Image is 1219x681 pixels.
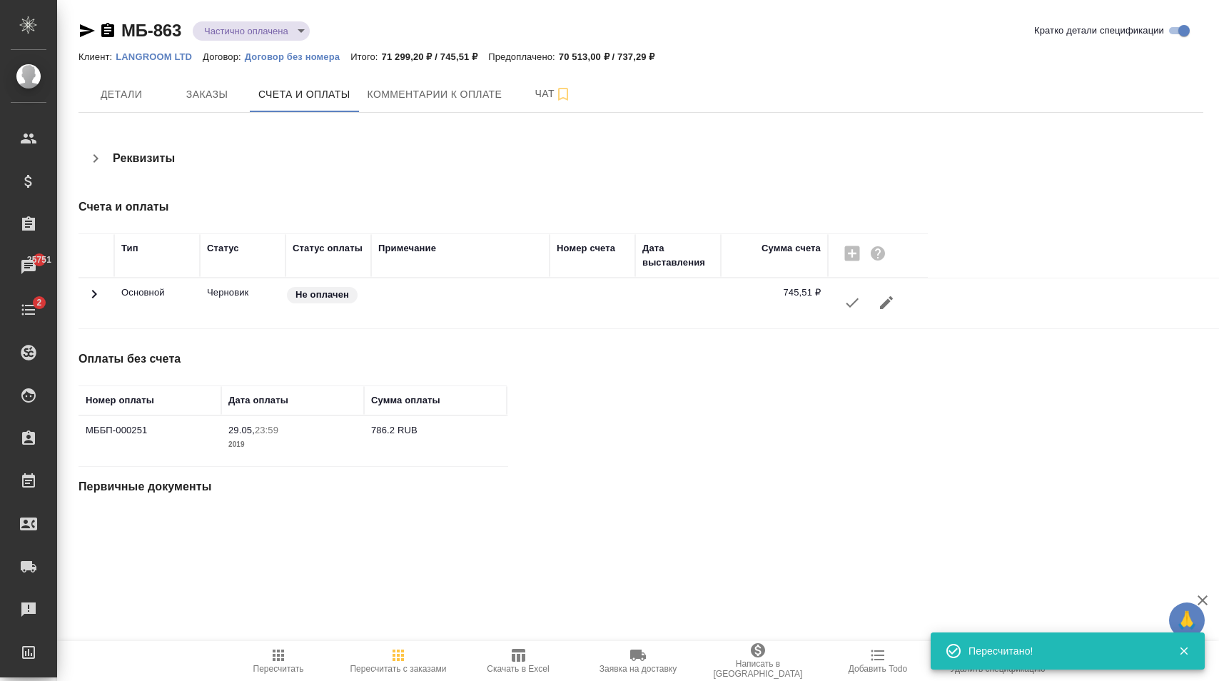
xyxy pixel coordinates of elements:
a: 2 [4,292,54,328]
div: Сумма оплаты [371,393,440,408]
p: Не оплачен [295,288,349,302]
div: Примечание [378,241,436,256]
div: Дата выставления [642,241,714,270]
p: 2019 [228,438,357,452]
td: 745,51 ₽ [721,278,828,328]
p: 23:59 [255,425,278,435]
p: 70 513,00 ₽ / 737,29 ₽ [559,51,666,62]
button: Редактировать [869,286,904,320]
a: Договор без номера [245,50,350,62]
span: Заказы [173,86,241,104]
h4: Первичные документы [79,478,847,495]
div: Тип [121,241,138,256]
p: Клиент: [79,51,116,62]
svg: Подписаться [555,86,572,103]
h4: Счета и оплаты [79,198,847,216]
div: Статус оплаты [293,241,363,256]
a: 25751 [4,249,54,285]
p: Итого: [350,51,381,62]
p: Можно менять сумму счета, создавать счет на предоплату, вносить изменения и пересчитывать специю [207,286,278,300]
span: Комментарии к оплате [368,86,502,104]
h4: Реквизиты [113,150,175,167]
span: Чат [519,85,587,103]
button: Скопировать ссылку для ЯМессенджера [79,22,96,39]
div: Сумма счета [762,241,821,256]
td: МББП-000251 [79,416,221,466]
span: Счета и оплаты [258,86,350,104]
p: Предоплачено: [488,51,559,62]
span: 🙏 [1175,605,1199,635]
p: 71 299,20 ₽ / 745,51 ₽ [382,51,489,62]
div: Статус [207,241,239,256]
a: LANGROOM LTD [116,50,203,62]
span: Детали [87,86,156,104]
div: Пересчитано! [968,644,1157,658]
span: 2 [28,296,50,310]
button: Частично оплачена [200,25,293,37]
p: 29.05, [228,425,255,435]
td: Основной [114,278,200,328]
p: Договор: [203,51,245,62]
a: МБ-863 [121,21,181,40]
span: 25751 [19,253,60,267]
button: Скопировать ссылку [99,22,116,39]
div: Частично оплачена [193,21,310,41]
span: Кратко детали спецификации [1034,24,1164,38]
div: Дата оплаты [228,393,288,408]
div: Номер счета [557,241,615,256]
p: Договор без номера [245,51,350,62]
div: Номер оплаты [86,393,154,408]
h4: Оплаты без счета [79,350,847,368]
td: 786.2 RUB [364,416,507,466]
button: 🙏 [1169,602,1205,638]
button: Закрыть [1169,645,1198,657]
button: К выставлению [835,286,869,320]
p: LANGROOM LTD [116,51,203,62]
span: Toggle Row Expanded [86,294,103,305]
